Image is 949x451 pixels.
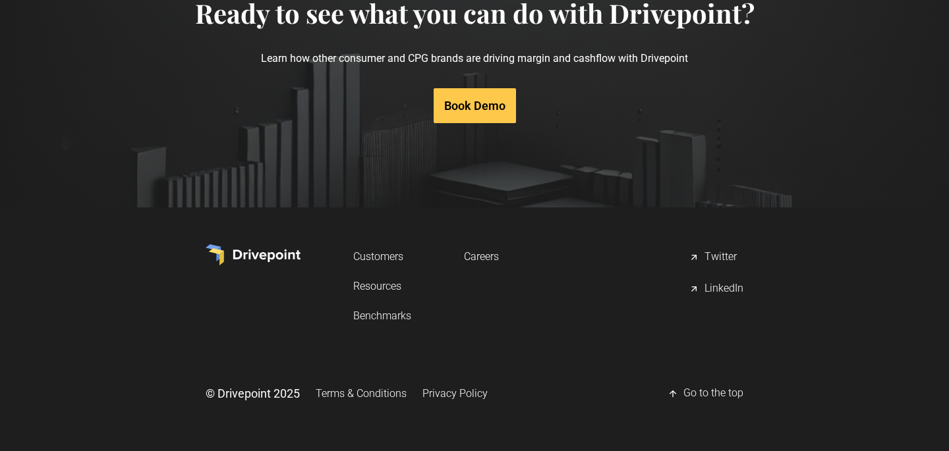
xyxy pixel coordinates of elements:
a: Careers [464,244,499,269]
div: LinkedIn [705,281,743,297]
a: Terms & Conditions [316,381,407,406]
div: Go to the top [683,386,743,402]
a: LinkedIn [689,276,743,302]
a: Customers [353,244,411,269]
a: Go to the top [668,381,743,407]
a: Benchmarks [353,304,411,328]
div: Twitter [705,250,737,265]
a: Book Demo [434,88,516,123]
p: Learn how other consumer and CPG brands are driving margin and cashflow with Drivepoint [195,29,755,88]
a: Privacy Policy [422,381,488,406]
a: Twitter [689,244,743,271]
a: Resources [353,274,411,298]
div: © Drivepoint 2025 [206,385,300,402]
